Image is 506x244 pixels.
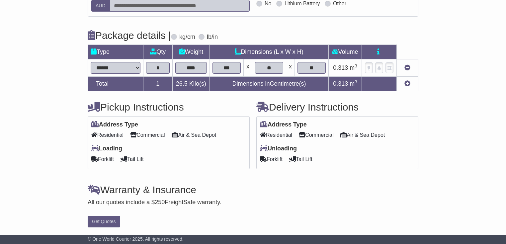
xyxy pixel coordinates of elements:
[340,130,385,140] span: Air & Sea Depot
[176,80,188,87] span: 26.5
[88,199,418,206] div: All our quotes include a $ FreightSafe warranty.
[172,130,216,140] span: Air & Sea Depot
[88,216,120,227] button: Get Quotes
[91,154,114,164] span: Forklift
[91,130,124,140] span: Residential
[88,30,171,41] h4: Package details |
[143,76,173,91] td: 1
[404,64,410,71] a: Remove this item
[91,145,122,152] label: Loading
[286,59,295,76] td: x
[244,59,252,76] td: x
[143,44,173,59] td: Qty
[333,80,348,87] span: 0.313
[210,44,329,59] td: Dimensions (L x W x H)
[355,79,357,84] sup: 3
[210,76,329,91] td: Dimensions in Centimetre(s)
[350,64,357,71] span: m
[172,44,210,59] td: Weight
[88,102,250,113] h4: Pickup Instructions
[179,34,195,41] label: kg/cm
[404,80,410,87] a: Add new item
[260,130,292,140] span: Residential
[88,184,418,195] h4: Warranty & Insurance
[130,130,165,140] span: Commercial
[207,34,218,41] label: lb/in
[172,76,210,91] td: Kilo(s)
[88,236,184,242] span: © One World Courier 2025. All rights reserved.
[88,76,143,91] td: Total
[355,63,357,68] sup: 3
[333,64,348,71] span: 0.313
[256,102,418,113] h4: Delivery Instructions
[350,80,357,87] span: m
[299,130,333,140] span: Commercial
[155,199,165,205] span: 250
[289,154,312,164] span: Tail Lift
[328,44,362,59] td: Volume
[260,145,297,152] label: Unloading
[91,121,138,128] label: Address Type
[333,0,346,7] label: Other
[121,154,144,164] span: Tail Lift
[88,44,143,59] td: Type
[260,154,283,164] span: Forklift
[285,0,320,7] label: Lithium Battery
[265,0,271,7] label: No
[260,121,307,128] label: Address Type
